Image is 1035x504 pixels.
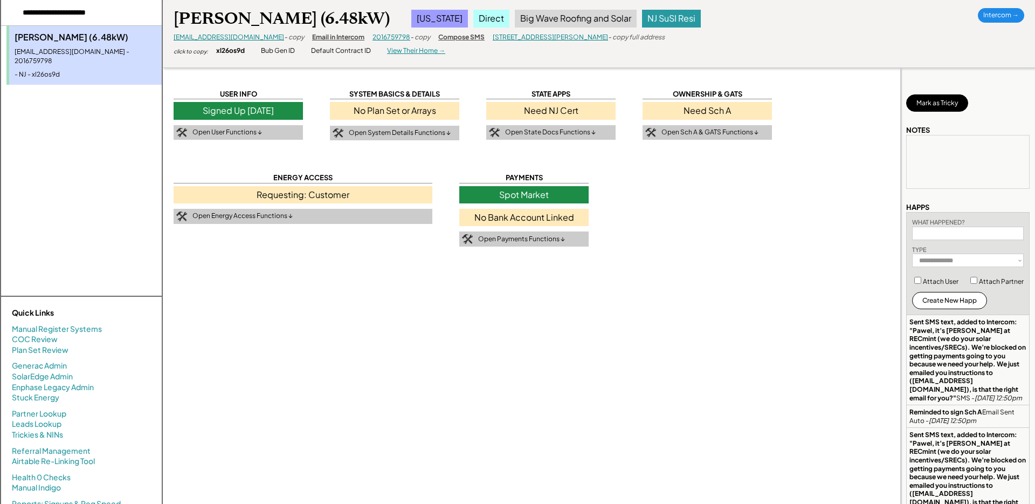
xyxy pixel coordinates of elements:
[216,46,245,56] div: xl26os9d
[330,89,459,99] div: SYSTEM BASICS & DETAILS
[12,345,68,356] a: Plan Set Review
[311,46,371,56] div: Default Contract ID
[192,128,262,137] div: Open User Functions ↓
[12,456,95,467] a: Airtable Re-Linking Tool
[975,394,1022,402] em: [DATE] 12:50pm
[261,46,295,56] div: Bub Gen ID
[909,318,1026,402] div: SMS -
[929,417,976,425] em: [DATE] 12:50pm
[12,472,71,483] a: Health 0 Checks
[174,89,303,99] div: USER INFO
[15,47,156,66] div: [EMAIL_ADDRESS][DOMAIN_NAME] - 2016759798
[15,31,156,43] div: [PERSON_NAME] (6.48kW)
[486,102,616,119] div: Need NJ Cert
[387,46,445,56] div: View Their Home →
[15,70,156,79] div: - NJ - xl26os9d
[12,360,67,371] a: Generac Admin
[642,10,701,27] div: NJ SuSI Resi
[349,128,451,138] div: Open System Details Functions ↓
[174,173,432,183] div: ENERGY ACCESS
[284,33,304,42] div: - copy
[12,419,61,430] a: Leads Lookup
[174,33,284,41] a: [EMAIL_ADDRESS][DOMAIN_NAME]
[333,128,343,138] img: tool-icon.png
[906,202,929,212] div: HAPPS
[174,8,390,29] div: [PERSON_NAME] (6.48kW)
[410,33,430,42] div: - copy
[12,308,120,318] div: Quick Links
[12,382,94,393] a: Enphase Legacy Admin
[906,94,968,112] button: Mark as Tricky
[493,33,608,41] a: [STREET_ADDRESS][PERSON_NAME]
[643,102,772,119] div: Need Sch A
[411,10,468,27] div: [US_STATE]
[459,173,589,183] div: PAYMENTS
[909,408,1026,425] div: Email Sent Auto -
[645,128,656,138] img: tool-icon.png
[12,408,66,419] a: Partner Lookup
[438,33,485,42] div: Compose SMS
[12,446,91,457] a: Referral Management
[174,186,432,203] div: Requesting: Customer
[909,408,982,416] strong: Reminded to sign Sch A
[912,218,965,226] div: WHAT HAPPENED?
[372,33,410,41] a: 2016759798
[906,125,930,135] div: NOTES
[979,277,1024,285] label: Attach Partner
[462,234,473,244] img: tool-icon.png
[505,128,596,137] div: Open State Docs Functions ↓
[12,430,63,440] a: Trickies & NINs
[176,212,187,221] img: tool-icon.png
[473,10,509,27] div: Direct
[174,47,208,55] div: click to copy:
[912,292,987,309] button: Create New Happ
[486,89,616,99] div: STATE APPS
[478,235,565,244] div: Open Payments Functions ↓
[12,392,59,403] a: Stuck Energy
[192,212,293,221] div: Open Energy Access Functions ↓
[643,89,772,99] div: OWNERSHIP & GATS
[12,334,58,345] a: COC Review
[12,482,61,493] a: Manual Indigo
[489,128,500,138] img: tool-icon.png
[459,209,589,226] div: No Bank Account Linked
[12,371,73,382] a: SolarEdge Admin
[661,128,758,137] div: Open Sch A & GATS Functions ↓
[909,318,1027,401] strong: Sent SMS text, added to Intercom: "Pawel, it’s [PERSON_NAME] at RECmint (we do your solar incenti...
[174,102,303,119] div: Signed Up [DATE]
[978,8,1024,23] div: Intercom →
[608,33,665,42] div: - copy full address
[176,128,187,138] img: tool-icon.png
[312,33,364,42] div: Email in Intercom
[459,186,589,203] div: Spot Market
[12,324,102,335] a: Manual Register Systems
[923,277,958,285] label: Attach User
[330,102,459,119] div: No Plan Set or Arrays
[912,246,927,254] div: TYPE
[515,10,637,27] div: Big Wave Roofing and Solar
